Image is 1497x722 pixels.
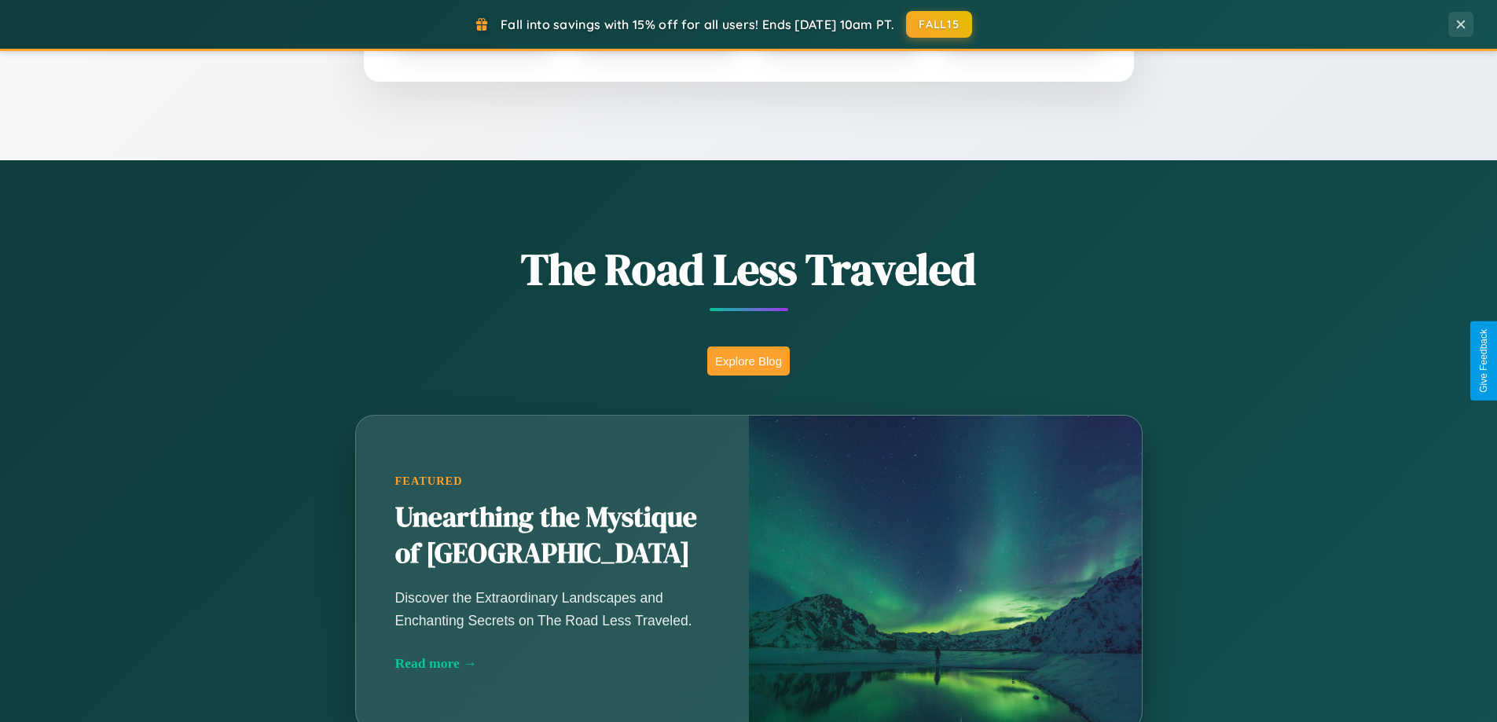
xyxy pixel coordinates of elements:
p: Discover the Extraordinary Landscapes and Enchanting Secrets on The Road Less Traveled. [395,587,710,631]
div: Read more → [395,655,710,672]
div: Featured [395,475,710,488]
iframe: Intercom live chat [16,669,53,706]
span: Fall into savings with 15% off for all users! Ends [DATE] 10am PT. [501,16,894,32]
h2: Unearthing the Mystique of [GEOGRAPHIC_DATA] [395,500,710,572]
h1: The Road Less Traveled [277,239,1220,299]
div: Give Feedback [1478,329,1489,393]
button: Explore Blog [707,346,790,376]
button: FALL15 [906,11,972,38]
